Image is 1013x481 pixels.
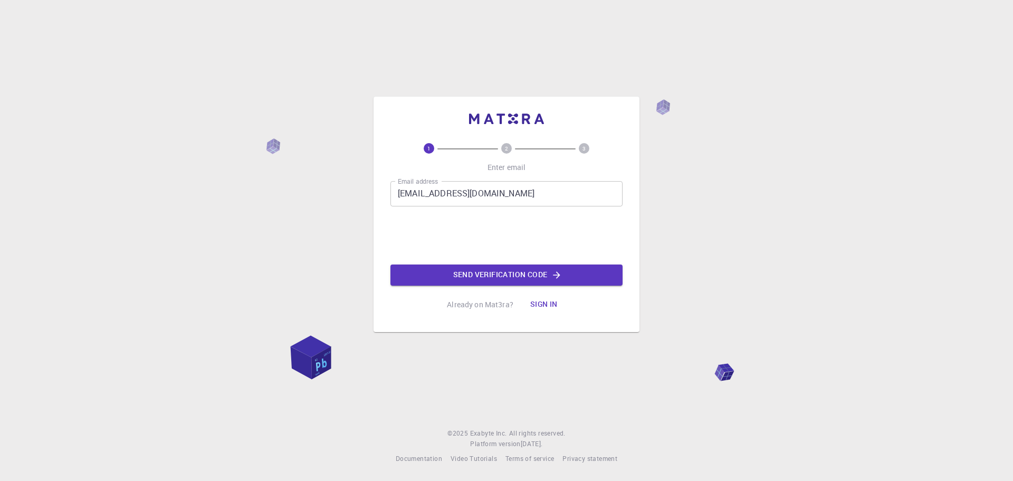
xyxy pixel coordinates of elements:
span: Platform version [470,439,520,449]
span: Privacy statement [562,454,617,463]
iframe: reCAPTCHA [426,215,587,256]
a: Video Tutorials [451,454,497,464]
button: Sign in [522,294,566,315]
a: Terms of service [505,454,554,464]
span: Exabyte Inc. [470,429,507,437]
button: Send verification code [390,265,623,286]
span: All rights reserved. [509,428,566,439]
text: 3 [582,145,586,152]
span: Video Tutorials [451,454,497,463]
p: Enter email [488,162,526,173]
a: [DATE]. [521,439,543,449]
span: Documentation [396,454,442,463]
span: © 2025 [447,428,470,439]
a: Documentation [396,454,442,464]
p: Already on Mat3ra? [447,299,513,310]
a: Privacy statement [562,454,617,464]
text: 1 [427,145,431,152]
label: Email address [398,177,438,186]
text: 2 [505,145,508,152]
a: Exabyte Inc. [470,428,507,439]
span: Terms of service [505,454,554,463]
span: [DATE] . [521,439,543,448]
